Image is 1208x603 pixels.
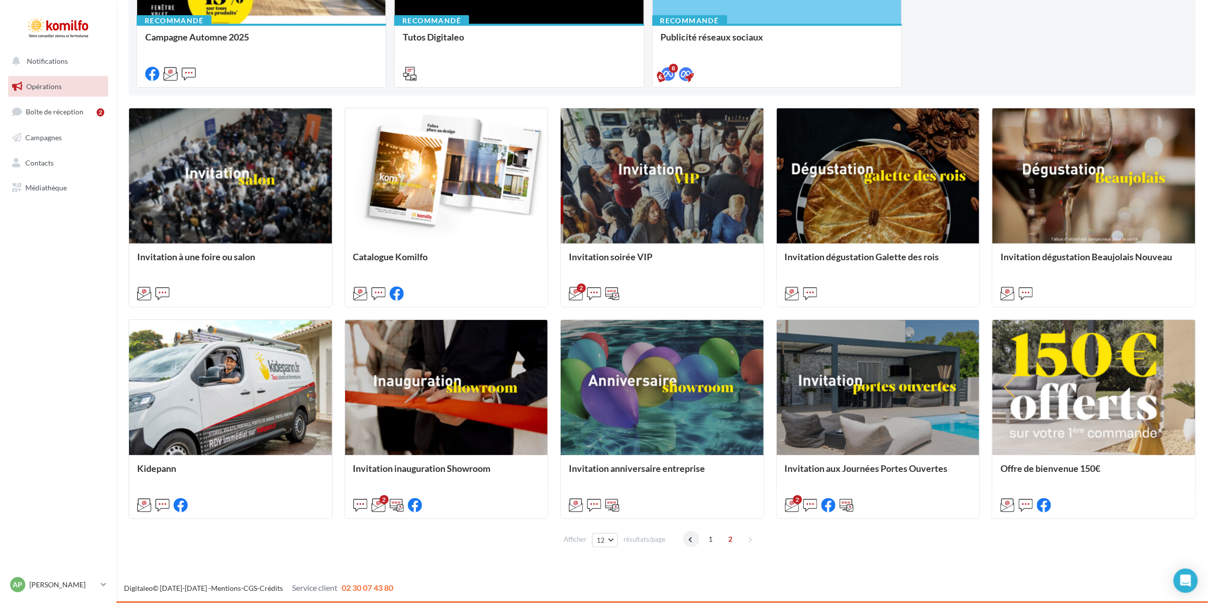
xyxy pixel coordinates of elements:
[403,32,635,52] div: Tutos Digitaleo
[25,183,67,192] span: Médiathèque
[723,531,739,547] span: 2
[243,584,257,592] a: CGS
[661,32,893,52] div: Publicité réseaux sociaux
[29,580,97,590] p: [PERSON_NAME]
[6,177,110,198] a: Médiathèque
[6,127,110,148] a: Campagnes
[793,495,802,504] div: 2
[592,533,618,547] button: 12
[124,584,393,592] span: © [DATE]-[DATE] - - -
[669,64,678,73] div: 8
[785,252,972,272] div: Invitation dégustation Galette des rois
[260,584,283,592] a: Crédits
[6,76,110,97] a: Opérations
[564,535,587,544] span: Afficher
[597,536,605,544] span: 12
[6,101,110,123] a: Boîte de réception2
[8,575,108,594] a: AP [PERSON_NAME]
[342,583,393,592] span: 02 30 07 43 80
[577,284,586,293] div: 2
[25,158,54,167] span: Contacts
[13,580,23,590] span: AP
[569,463,756,484] div: Invitation anniversaire entreprise
[26,82,62,91] span: Opérations
[137,252,324,272] div: Invitation à une foire ou salon
[353,252,540,272] div: Catalogue Komilfo
[652,15,727,26] div: Recommandé
[292,583,338,592] span: Service client
[1174,569,1198,593] div: Open Intercom Messenger
[137,15,212,26] div: Recommandé
[569,252,756,272] div: Invitation soirée VIP
[145,32,378,52] div: Campagne Automne 2025
[211,584,241,592] a: Mentions
[380,495,389,504] div: 2
[25,133,62,142] span: Campagnes
[124,584,153,592] a: Digitaleo
[26,107,84,116] span: Boîte de réception
[6,152,110,174] a: Contacts
[353,463,540,484] div: Invitation inauguration Showroom
[6,51,106,72] button: Notifications
[1001,252,1187,272] div: Invitation dégustation Beaujolais Nouveau
[97,108,104,116] div: 2
[1001,463,1187,484] div: Offre de bienvenue 150€
[703,531,719,547] span: 1
[394,15,469,26] div: Recommandé
[137,463,324,484] div: Kidepann
[27,57,68,65] span: Notifications
[785,463,972,484] div: Invitation aux Journées Portes Ouvertes
[623,535,665,544] span: résultats/page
